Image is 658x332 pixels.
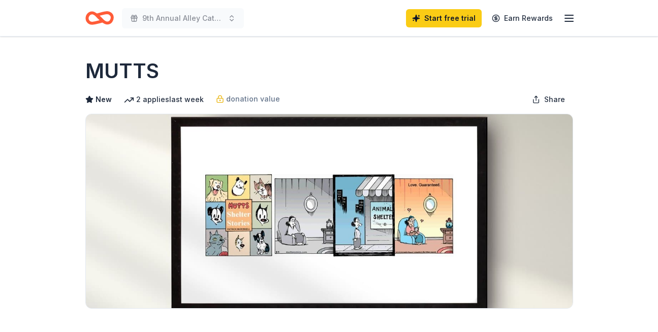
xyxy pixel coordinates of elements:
[85,57,159,85] h1: MUTTS
[216,93,280,105] a: donation value
[486,9,559,27] a: Earn Rewards
[122,8,244,28] button: 9th Annual Alley Cats & Ales
[544,93,565,106] span: Share
[406,9,482,27] a: Start free trial
[124,93,204,106] div: 2 applies last week
[96,93,112,106] span: New
[226,93,280,105] span: donation value
[524,89,573,110] button: Share
[142,12,224,24] span: 9th Annual Alley Cats & Ales
[86,114,573,308] img: Image for MUTTS
[85,6,114,30] a: Home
